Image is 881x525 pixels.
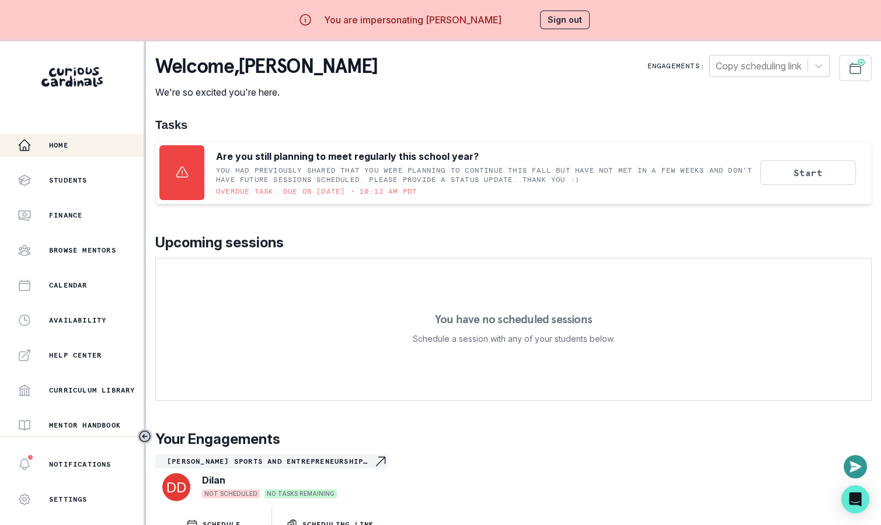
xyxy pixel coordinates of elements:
p: Notifications [49,460,112,469]
button: Toggle sidebar [137,429,152,444]
img: svg [162,473,190,501]
p: Your Engagements [155,429,872,450]
p: Are you still planning to meet regularly this school year? [216,149,479,163]
p: Dilan [202,473,225,487]
p: You are impersonating [PERSON_NAME] [324,13,502,27]
button: Schedule Sessions [839,55,872,81]
div: Open Intercom Messenger [841,485,869,513]
p: Overdue task: Due on [DATE] • 10:12 AM PDT [216,187,417,196]
p: Home [49,141,68,150]
p: Help Center [49,351,102,360]
p: You had previously shared that you were planning to continue this Fall but have not met in a few ... [216,166,755,184]
p: Engagements: [647,61,705,71]
h1: Tasks [155,118,872,132]
p: Finance [49,211,82,220]
p: Calendar [49,281,88,290]
p: [PERSON_NAME] Sports and Entrepreneurship Passion Project [167,457,374,466]
p: We're so excited you're here. [155,85,377,99]
p: Mentor Handbook [49,421,121,430]
a: [PERSON_NAME] Sports and Entrepreneurship Passion ProjectNavigate to engagement pageDilanNOT SCHE... [155,454,388,503]
img: Curious Cardinals Logo [41,67,103,87]
p: Students [49,176,88,185]
span: NO TASKS REMAINING [264,489,337,498]
p: You have no scheduled sessions [435,313,592,325]
svg: Navigate to engagement page [374,454,388,468]
button: Start [760,160,856,185]
p: Upcoming sessions [155,232,872,253]
button: Sign out [540,10,590,29]
p: Schedule a session with any of your students below. [413,332,615,346]
p: Curriculum Library [49,386,135,395]
p: Availability [49,316,106,325]
p: Welcome , [PERSON_NAME] [155,55,377,78]
p: Browse Mentors [49,246,116,255]
button: Open or close messaging widget [844,455,867,478]
span: NOT SCHEDULED [202,489,260,498]
p: Settings [49,495,88,504]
